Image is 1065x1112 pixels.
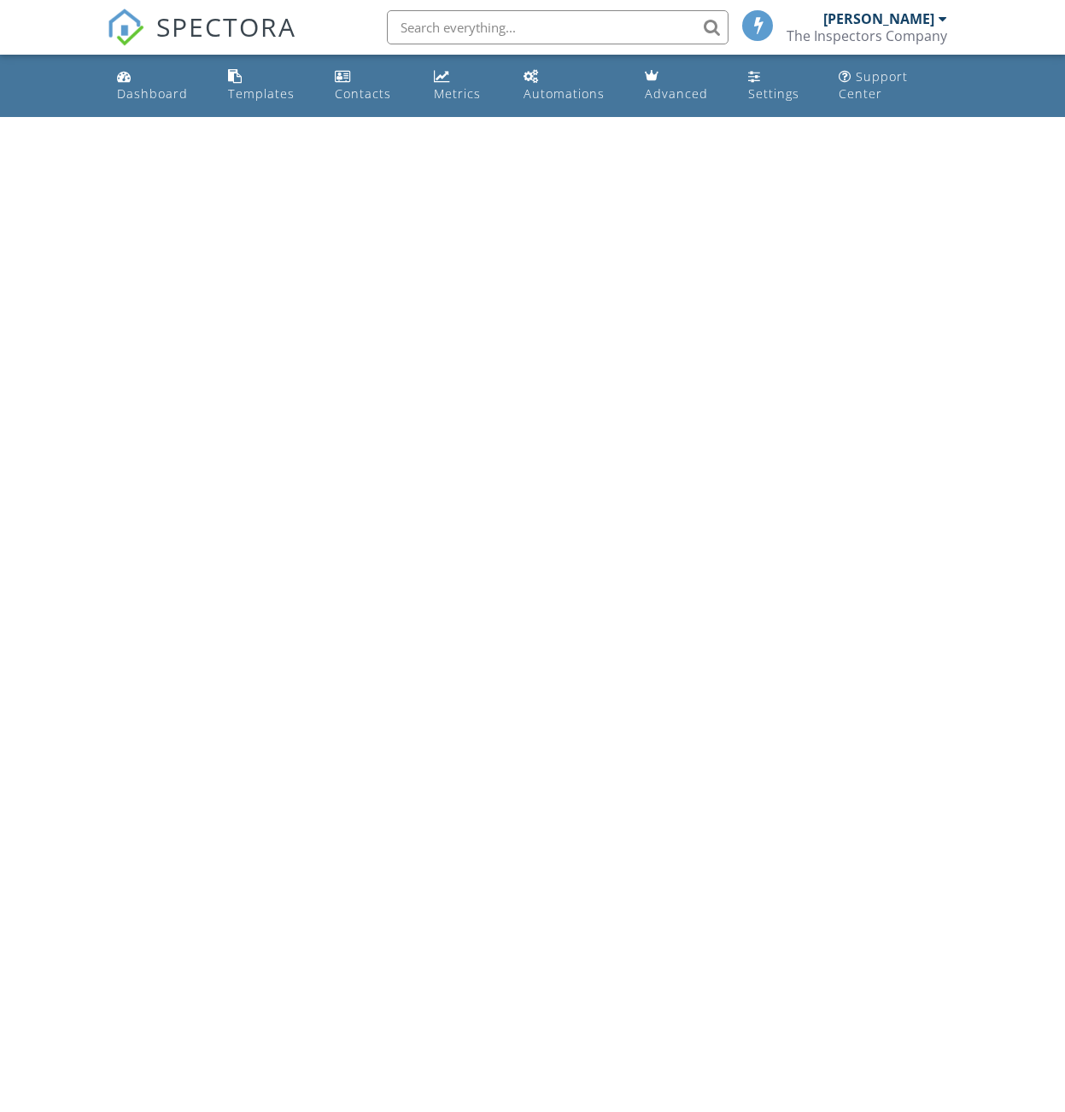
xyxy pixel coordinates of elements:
[427,61,503,110] a: Metrics
[839,68,908,102] div: Support Center
[335,85,391,102] div: Contacts
[117,85,188,102] div: Dashboard
[787,27,947,44] div: The Inspectors Company
[517,61,624,110] a: Automations (Basic)
[434,85,481,102] div: Metrics
[823,10,934,27] div: [PERSON_NAME]
[387,10,729,44] input: Search everything...
[832,61,955,110] a: Support Center
[741,61,818,110] a: Settings
[228,85,295,102] div: Templates
[645,85,708,102] div: Advanced
[107,23,296,59] a: SPECTORA
[110,61,208,110] a: Dashboard
[524,85,605,102] div: Automations
[748,85,799,102] div: Settings
[328,61,413,110] a: Contacts
[156,9,296,44] span: SPECTORA
[221,61,314,110] a: Templates
[638,61,728,110] a: Advanced
[107,9,144,46] img: The Best Home Inspection Software - Spectora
